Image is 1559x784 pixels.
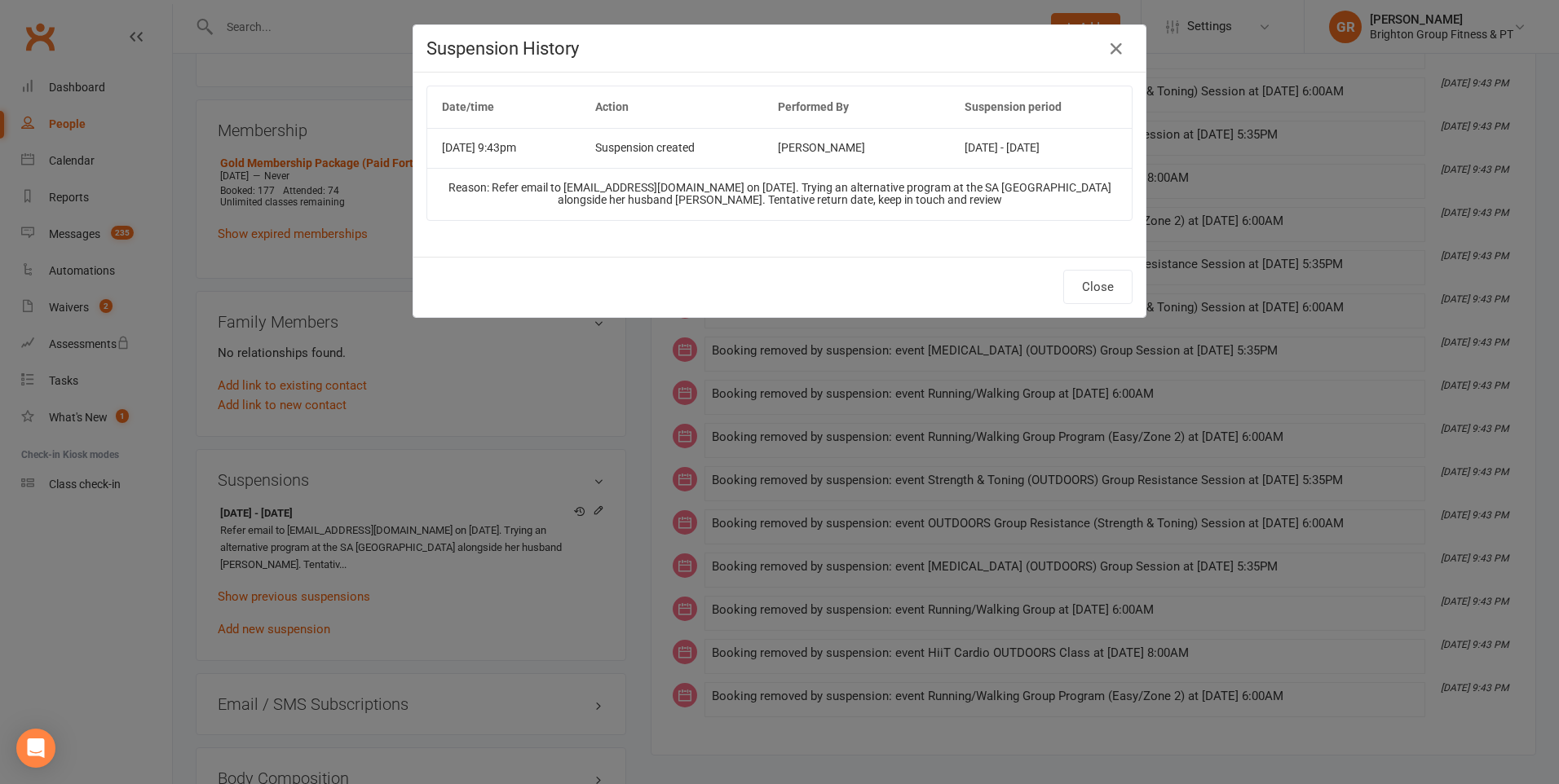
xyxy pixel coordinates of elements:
[427,168,1132,220] td: Reason: Refer email to [EMAIL_ADDRESS][DOMAIN_NAME] on [DATE]. Trying an alternative program at t...
[950,128,1132,167] td: [DATE] - [DATE]
[1103,36,1129,62] button: Close
[581,86,763,128] th: Action
[426,38,1133,59] h4: Suspension History
[950,86,1132,128] th: Suspension period
[1063,270,1133,304] button: Close
[763,128,950,167] td: [PERSON_NAME]
[427,128,581,167] td: [DATE] 9:43pm
[427,86,581,128] th: Date/time
[763,86,950,128] th: Performed By
[581,128,763,167] td: Suspension created
[16,729,55,768] div: Open Intercom Messenger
